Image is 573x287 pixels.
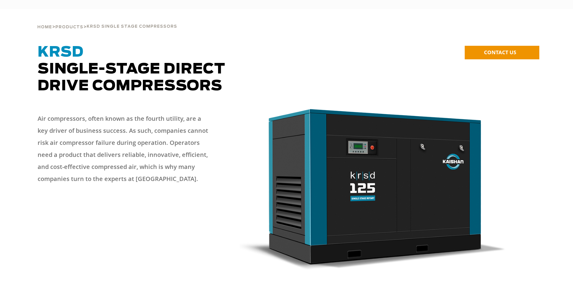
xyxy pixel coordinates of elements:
span: CONTACT US [484,49,516,56]
div: > > [37,9,177,32]
p: Air compressors, often known as the fourth utility, are a key driver of business success. As such... [38,113,212,185]
span: KRSD [38,45,84,60]
a: Products [55,24,83,30]
img: krsd125 [240,107,506,270]
span: Products [55,25,83,29]
span: Home [37,25,52,29]
a: CONTACT US [465,46,539,59]
span: krsd single stage compressors [87,25,177,29]
span: Single-Stage Direct Drive Compressors [38,45,225,93]
a: Home [37,24,52,30]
